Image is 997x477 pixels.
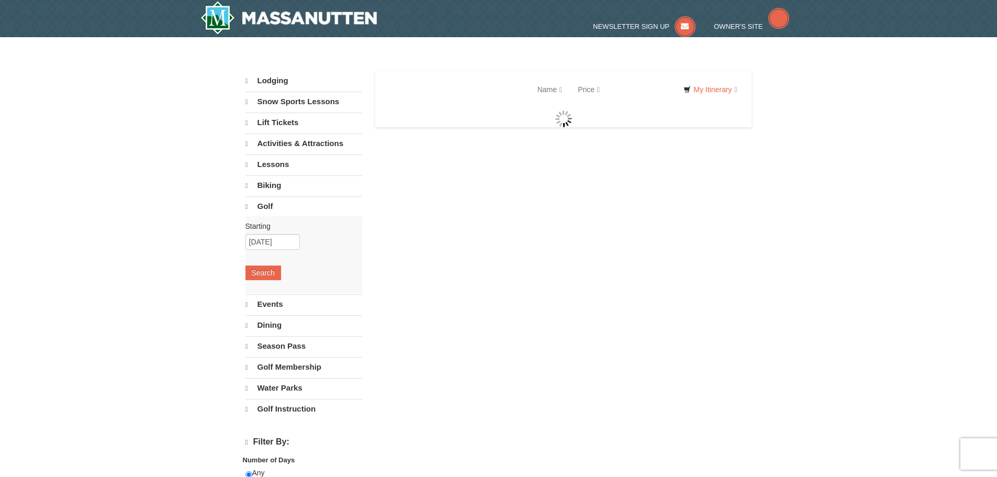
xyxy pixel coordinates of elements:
h4: Filter By: [245,437,362,447]
a: Snow Sports Lessons [245,92,362,112]
a: Activities & Attractions [245,134,362,153]
a: Lodging [245,71,362,91]
a: Lessons [245,154,362,174]
a: Golf Membership [245,357,362,377]
a: Biking [245,175,362,195]
label: Starting [245,221,354,231]
a: Golf Instruction [245,399,362,419]
span: Newsletter Sign Up [593,23,669,30]
a: Name [530,79,570,100]
a: Newsletter Sign Up [593,23,696,30]
button: Search [245,265,281,280]
img: Massanutten Resort Logo [200,1,377,35]
img: wait gif [555,110,572,127]
strong: Number of Days [243,456,295,464]
a: Lift Tickets [245,113,362,132]
span: Owner's Site [714,23,763,30]
a: Price [570,79,608,100]
a: Golf [245,196,362,216]
a: Water Parks [245,378,362,398]
a: Dining [245,315,362,335]
a: Owner's Site [714,23,789,30]
a: Events [245,294,362,314]
a: My Itinerary [677,82,744,97]
a: Season Pass [245,336,362,356]
a: Massanutten Resort [200,1,377,35]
